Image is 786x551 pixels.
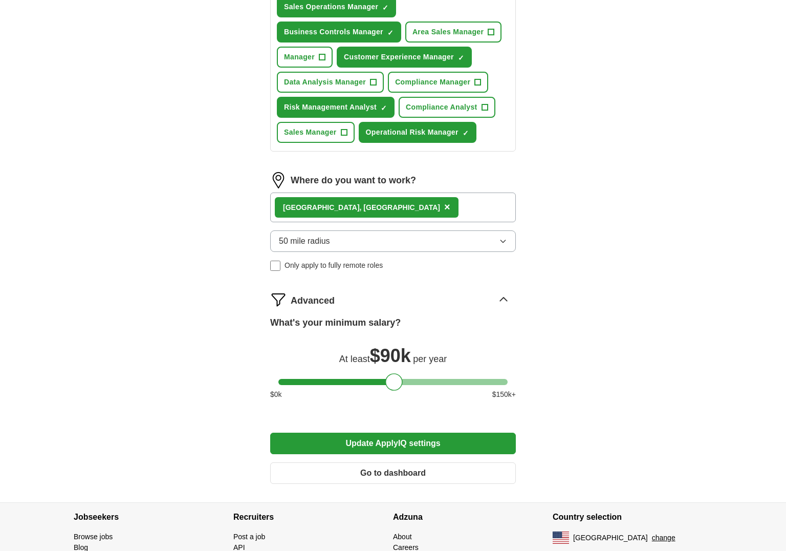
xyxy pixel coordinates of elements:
button: × [444,200,450,215]
button: Data Analysis Manager [277,72,384,93]
button: Compliance Manager [388,72,488,93]
img: US flag [553,532,569,544]
span: ✓ [387,29,394,37]
span: Area Sales Manager [412,27,484,37]
a: Browse jobs [74,533,113,541]
label: Where do you want to work? [291,174,416,187]
button: Area Sales Manager [405,22,501,43]
img: filter [270,291,287,308]
button: Update ApplyIQ settings [270,433,516,454]
span: [GEOGRAPHIC_DATA] [573,533,648,543]
span: Compliance Analyst [406,102,477,113]
span: 50 mile radius [279,235,330,247]
img: location.png [270,172,287,188]
span: ✓ [382,4,388,12]
h4: Country selection [553,503,712,532]
span: Data Analysis Manager [284,77,366,88]
span: Only apply to fully remote roles [285,260,383,271]
span: ✓ [458,54,464,62]
span: Customer Experience Manager [344,52,454,62]
a: About [393,533,412,541]
span: $ 150 k+ [492,389,516,400]
button: Go to dashboard [270,462,516,484]
label: What's your minimum salary? [270,316,401,330]
button: Customer Experience Manager✓ [337,47,472,68]
span: Risk Management Analyst [284,102,377,113]
span: Sales Manager [284,127,337,138]
button: Manager [277,47,333,68]
button: Business Controls Manager✓ [277,22,401,43]
span: Operational Risk Manager [366,127,458,138]
a: Post a job [233,533,265,541]
span: × [444,201,450,213]
span: At least [339,354,370,364]
button: Compliance Analyst [399,97,495,118]
span: ✓ [381,104,387,112]
button: change [652,533,675,543]
div: [GEOGRAPHIC_DATA], [GEOGRAPHIC_DATA] [283,202,440,213]
button: 50 mile radius [270,230,516,252]
button: Risk Management Analyst✓ [277,97,395,118]
button: Operational Risk Manager✓ [359,122,476,143]
span: Compliance Manager [395,77,470,88]
span: per year [413,354,447,364]
input: Only apply to fully remote roles [270,261,280,271]
button: Sales Manager [277,122,355,143]
span: $ 0 k [270,389,282,400]
span: Manager [284,52,315,62]
span: ✓ [463,129,469,137]
span: $ 90k [370,345,411,366]
span: Business Controls Manager [284,27,383,37]
span: Sales Operations Manager [284,2,378,12]
span: Advanced [291,294,335,308]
